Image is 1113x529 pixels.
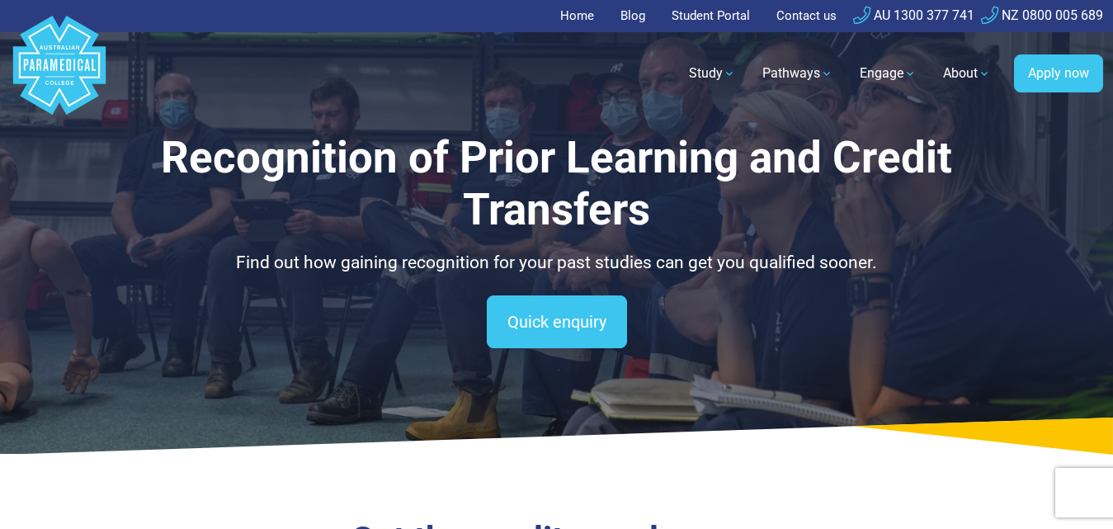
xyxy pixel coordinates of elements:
[933,50,1001,97] a: About
[92,250,1021,276] p: Find out how gaining recognition for your past studies can get you qualified sooner.
[850,50,927,97] a: Engage
[981,7,1103,23] a: NZ 0800 005 689
[487,295,627,348] a: Quick enquiry
[853,7,974,23] a: AU 1300 377 741
[10,32,109,116] a: Australian Paramedical College
[92,132,1021,237] h1: Recognition of Prior Learning and Credit Transfers
[1014,54,1103,92] a: Apply now
[679,50,746,97] a: Study
[752,50,843,97] a: Pathways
